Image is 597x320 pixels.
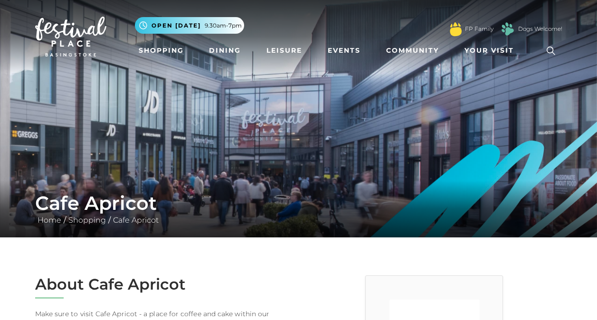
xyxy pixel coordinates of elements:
a: Events [324,42,364,59]
a: Community [382,42,443,59]
h1: Cafe Apricot [35,192,562,215]
div: / / [28,192,569,226]
a: Shopping [66,216,108,225]
a: Dogs Welcome! [518,25,562,33]
a: Dining [205,42,245,59]
a: Your Visit [461,42,522,59]
button: Open [DATE] 9.30am-7pm [135,17,244,34]
a: Home [35,216,64,225]
a: Shopping [135,42,188,59]
span: Your Visit [464,46,514,56]
span: Open [DATE] [152,21,201,30]
a: FP Family [465,25,493,33]
a: Cafe Apricot [111,216,161,225]
h2: About Cafe Apricot [35,275,292,293]
a: Leisure [263,42,306,59]
img: Festival Place Logo [35,17,106,56]
span: 9.30am-7pm [205,21,242,30]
